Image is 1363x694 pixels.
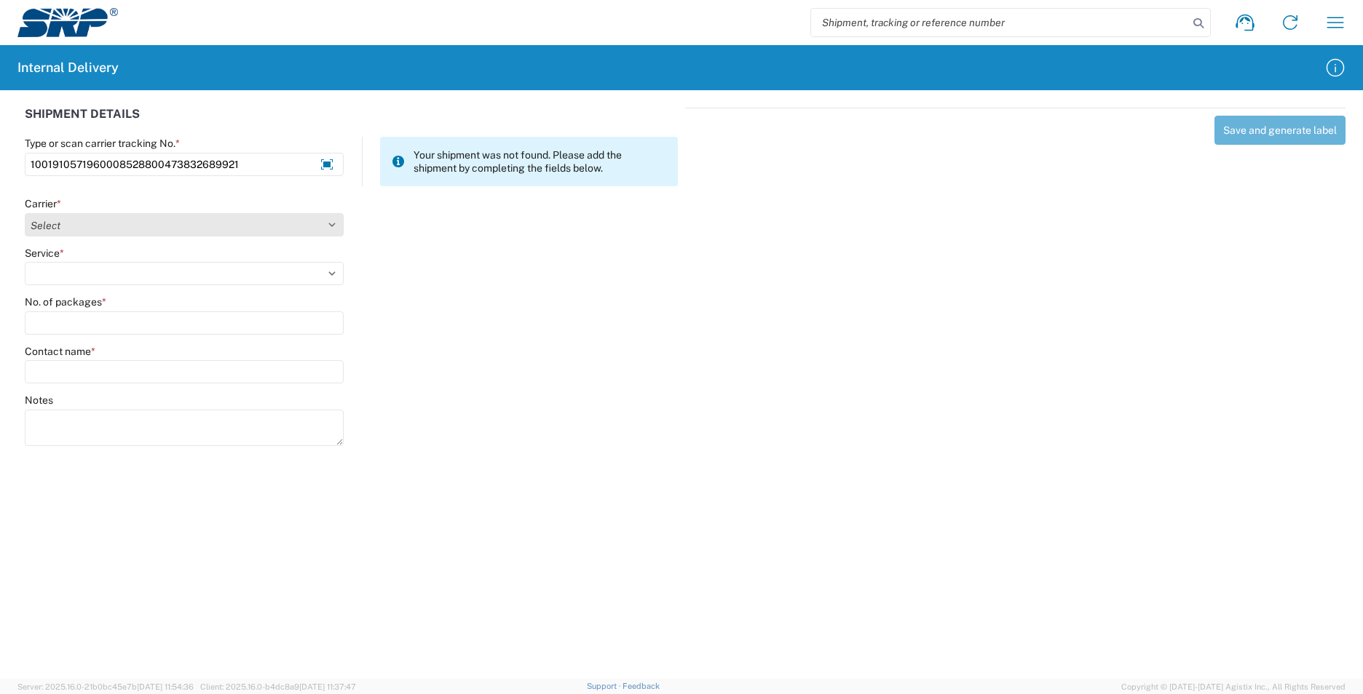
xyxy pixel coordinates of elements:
span: Your shipment was not found. Please add the shipment by completing the fields below. [414,148,666,175]
img: srp [17,8,118,37]
span: [DATE] 11:37:47 [299,682,356,691]
div: SHIPMENT DETAILS [25,108,678,137]
label: Carrier [25,197,61,210]
a: Support [587,682,623,690]
label: Type or scan carrier tracking No. [25,137,180,150]
label: Contact name [25,345,95,358]
a: Feedback [623,682,660,690]
span: Client: 2025.16.0-b4dc8a9 [200,682,356,691]
label: Notes [25,394,53,407]
label: Service [25,247,64,260]
input: Shipment, tracking or reference number [811,9,1188,36]
span: [DATE] 11:54:36 [137,682,194,691]
span: Copyright © [DATE]-[DATE] Agistix Inc., All Rights Reserved [1121,680,1346,693]
label: No. of packages [25,295,106,308]
span: Server: 2025.16.0-21b0bc45e7b [17,682,194,691]
h2: Internal Delivery [17,59,119,76]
